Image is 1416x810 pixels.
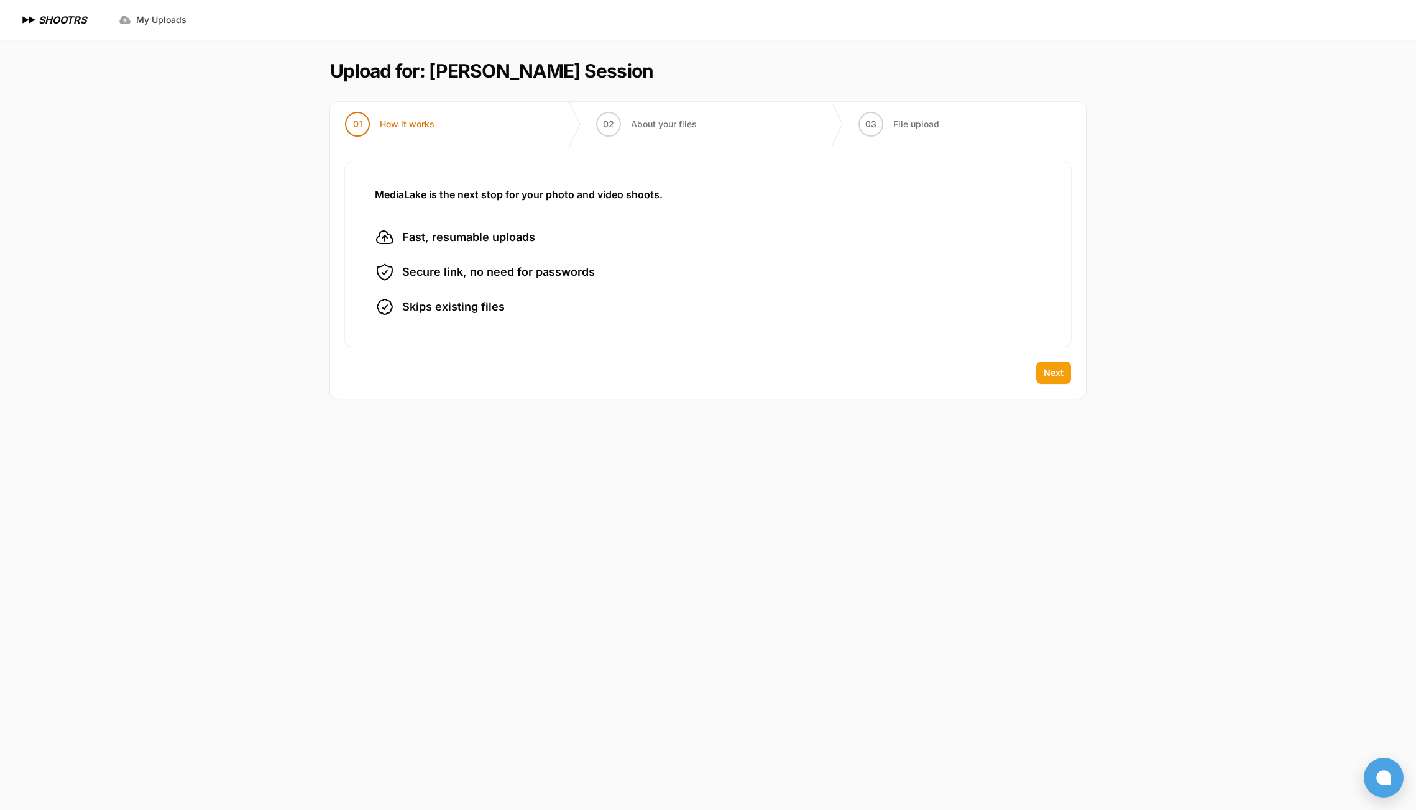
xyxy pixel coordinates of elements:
span: About your files [631,118,697,130]
span: 01 [353,118,362,130]
button: 03 File upload [844,102,954,147]
button: Open chat window [1364,758,1404,798]
button: 02 About your files [581,102,712,147]
span: File upload [893,118,939,130]
span: How it works [380,118,434,130]
span: 02 [603,118,614,130]
span: Secure link, no need for passwords [402,263,595,281]
span: My Uploads [136,14,186,26]
img: SHOOTRS [20,12,39,27]
span: Fast, resumable uploads [402,229,535,246]
a: SHOOTRS SHOOTRS [20,12,86,27]
span: 03 [865,118,876,130]
h3: MediaLake is the next stop for your photo and video shoots. [375,187,1041,202]
h1: Upload for: [PERSON_NAME] Session [330,60,653,82]
span: Next [1044,366,1064,379]
button: Next [1036,362,1071,384]
span: Skips existing files [402,298,505,316]
a: My Uploads [111,9,194,31]
button: 01 How it works [330,102,449,147]
h1: SHOOTRS [39,12,86,27]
